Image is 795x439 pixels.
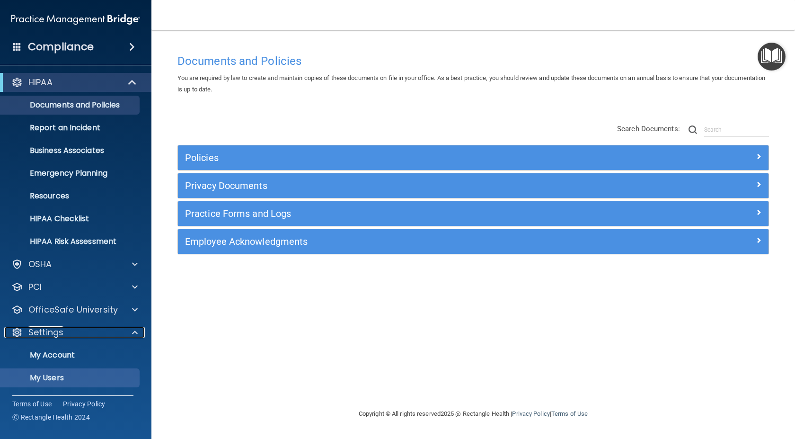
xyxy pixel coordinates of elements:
a: HIPAA [11,77,137,88]
a: OSHA [11,259,138,270]
a: Privacy Documents [185,178,761,193]
p: Settings [28,327,63,338]
button: Open Resource Center [758,43,786,71]
a: Settings [11,327,138,338]
p: Resources [6,191,135,201]
p: HIPAA Checklist [6,214,135,224]
img: PMB logo [11,10,140,29]
a: OfficeSafe University [11,304,138,315]
p: Business Associates [6,146,135,155]
span: You are required by law to create and maintain copies of these documents on file in your office. ... [177,74,765,93]
p: HIPAA Risk Assessment [6,237,135,246]
a: Practice Forms and Logs [185,206,761,221]
div: Copyright © All rights reserved 2025 @ Rectangle Health | | [300,399,646,429]
p: Report an Incident [6,123,135,133]
p: Emergency Planning [6,169,135,178]
h5: Practice Forms and Logs [185,208,614,219]
p: Documents and Policies [6,100,135,110]
a: Policies [185,150,761,165]
span: Search Documents: [617,125,680,133]
h5: Employee Acknowledgments [185,236,614,247]
h4: Compliance [28,40,94,54]
h5: Privacy Documents [185,180,614,191]
a: Employee Acknowledgments [185,234,761,249]
a: Terms of Use [12,399,52,409]
p: My Account [6,350,135,360]
h4: Documents and Policies [177,55,769,67]
a: PCI [11,281,138,293]
a: Terms of Use [551,410,588,417]
span: Ⓒ Rectangle Health 2024 [12,412,90,422]
a: Privacy Policy [512,410,549,417]
p: PCI [28,281,42,293]
p: My Users [6,373,135,383]
iframe: Drift Widget Chat Controller [631,372,784,410]
p: HIPAA [28,77,53,88]
a: Privacy Policy [63,399,106,409]
p: OfficeSafe University [28,304,118,315]
h5: Policies [185,152,614,163]
input: Search [704,123,769,137]
img: ic-search.3b580494.png [689,125,697,134]
p: OSHA [28,259,52,270]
